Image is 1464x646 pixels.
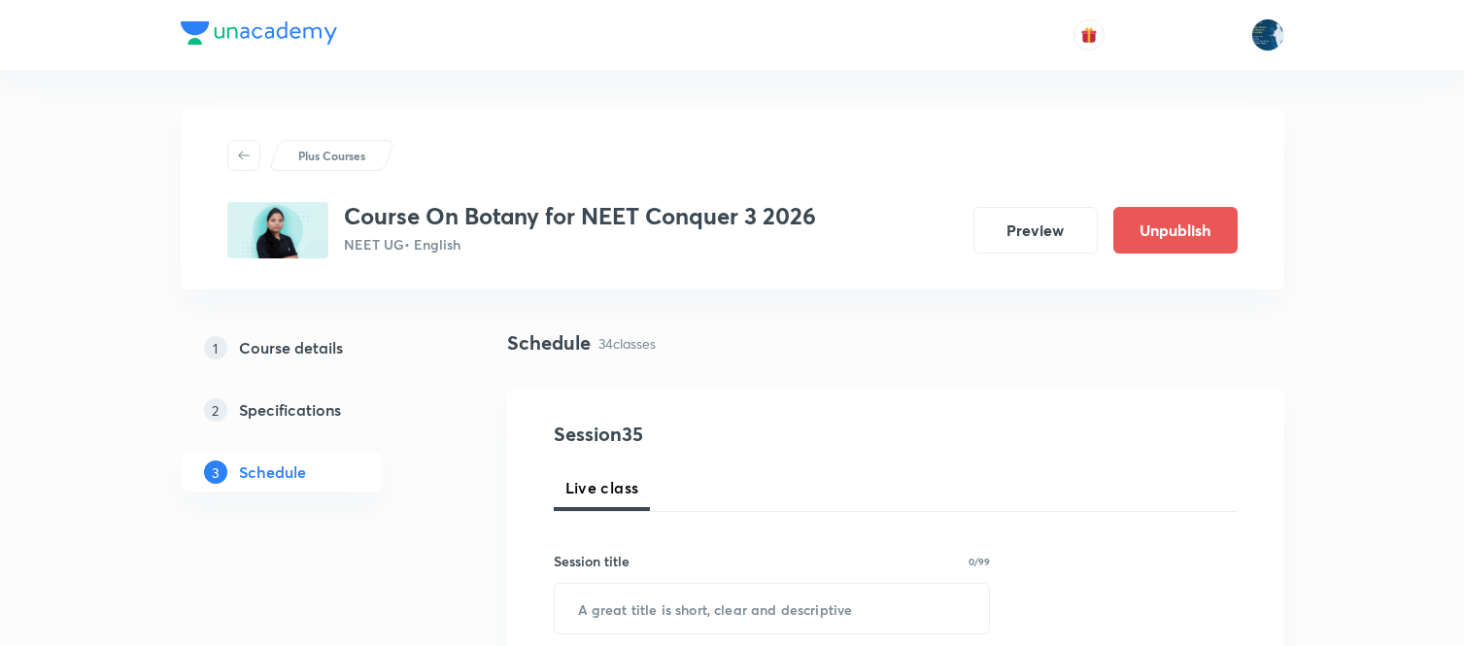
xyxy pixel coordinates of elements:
p: 2 [204,398,227,422]
a: 1Course details [181,328,445,367]
p: 1 [204,336,227,359]
a: Company Logo [181,21,337,50]
span: Live class [565,476,639,499]
img: 27CDC3E2-B84E-473B-B72C-530E174002DE_plus.png [227,202,328,258]
h5: Schedule [239,460,306,484]
h6: Session title [554,551,630,571]
h5: Course details [239,336,343,359]
h4: Session 35 [554,420,908,449]
p: 34 classes [598,333,656,354]
button: Preview [973,207,1098,254]
img: Company Logo [181,21,337,45]
p: NEET UG • English [344,234,816,255]
img: avatar [1080,26,1098,44]
h4: Schedule [507,328,591,357]
p: 3 [204,460,227,484]
button: Unpublish [1113,207,1238,254]
img: Lokeshwar Chiluveru [1251,18,1284,51]
p: 0/99 [969,557,990,566]
button: avatar [1073,19,1105,51]
p: Plus Courses [298,147,365,164]
h3: Course On Botany for NEET Conquer 3 2026 [344,202,816,230]
h5: Specifications [239,398,341,422]
input: A great title is short, clear and descriptive [555,584,990,633]
a: 2Specifications [181,391,445,429]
